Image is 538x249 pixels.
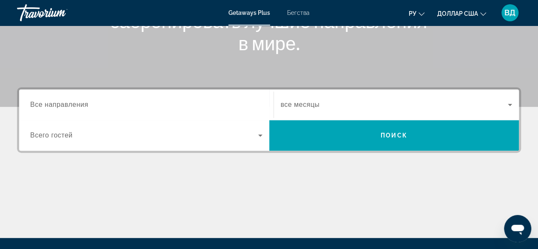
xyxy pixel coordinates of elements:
button: Изменить валюту [437,7,486,20]
input: Выберите пункт назначения [30,100,262,110]
iframe: Кнопка запуска окна обмена сообщениями [504,215,531,242]
button: Изменить язык [409,7,424,20]
button: Меню пользователя [499,4,521,22]
div: Виджет поиска [19,89,519,151]
span: Поиск [381,132,407,139]
span: все месяцы [281,101,320,108]
span: Все направления [30,101,88,108]
font: доллар США [437,10,478,17]
a: Бегства [287,9,310,16]
font: ру [409,10,416,17]
font: ВД [504,8,515,17]
span: Всего гостей [30,132,73,139]
a: Getaways Plus [228,9,270,16]
a: Травориум [17,2,102,24]
button: Поиск [269,120,519,151]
